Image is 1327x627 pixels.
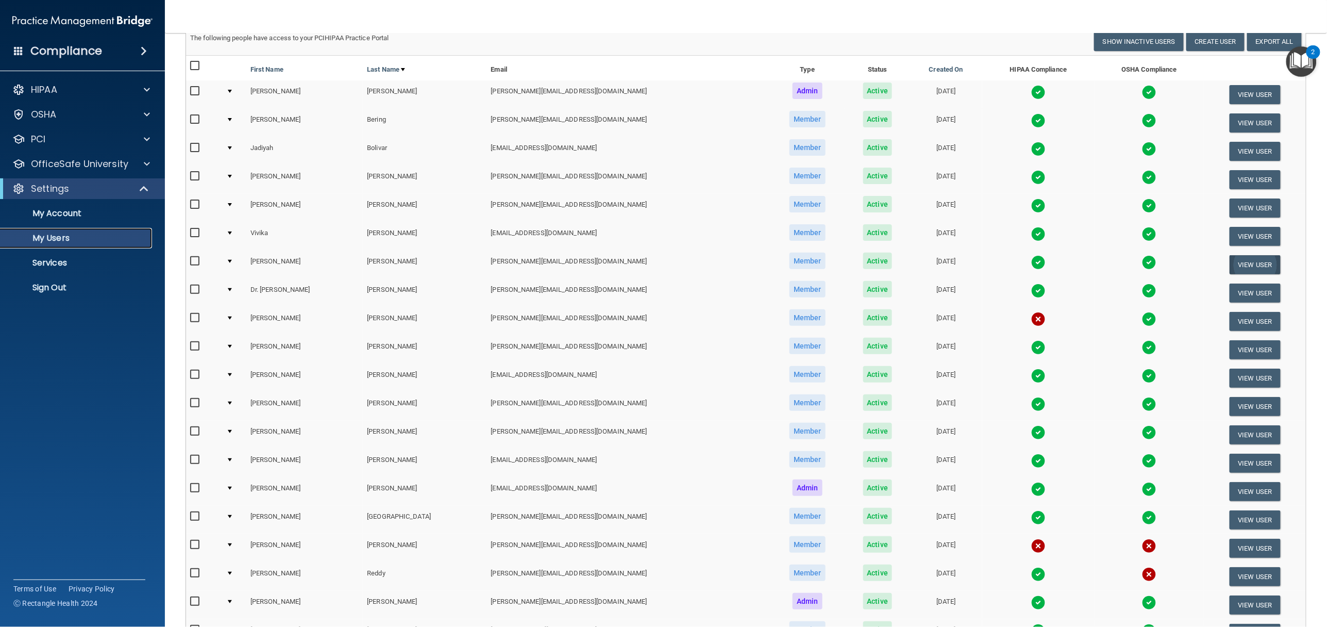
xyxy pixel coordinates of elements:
[1031,85,1046,100] img: tick.e7d51cea.svg
[863,281,893,298] span: Active
[363,307,486,336] td: [PERSON_NAME]
[1142,284,1156,298] img: tick.e7d51cea.svg
[1031,142,1046,156] img: tick.e7d51cea.svg
[790,281,826,298] span: Member
[1230,227,1281,246] button: View User
[1230,340,1281,359] button: View User
[1031,397,1046,411] img: tick.e7d51cea.svg
[363,364,486,392] td: [PERSON_NAME]
[790,536,826,553] span: Member
[769,56,845,80] th: Type
[1142,425,1156,440] img: tick.e7d51cea.svg
[910,534,982,563] td: [DATE]
[910,137,982,166] td: [DATE]
[250,63,283,76] a: First Name
[1095,56,1204,80] th: OSHA Compliance
[1230,113,1281,133] button: View User
[487,336,770,364] td: [PERSON_NAME][EMAIL_ADDRESS][DOMAIN_NAME]
[790,224,826,241] span: Member
[363,137,486,166] td: Bolivar
[790,196,826,212] span: Member
[190,34,389,42] span: The following people have access to your PCIHIPAA Practice Portal
[1031,567,1046,582] img: tick.e7d51cea.svg
[790,423,826,439] span: Member
[1031,369,1046,383] img: tick.e7d51cea.svg
[790,338,826,354] span: Member
[1247,32,1302,51] a: Export All
[31,158,128,170] p: OfficeSafe University
[863,82,893,99] span: Active
[793,480,822,496] span: Admin
[1230,142,1281,161] button: View User
[487,222,770,251] td: [EMAIL_ADDRESS][DOMAIN_NAME]
[363,222,486,251] td: [PERSON_NAME]
[246,194,363,222] td: [PERSON_NAME]
[790,366,826,383] span: Member
[790,451,826,468] span: Member
[7,208,147,219] p: My Account
[1031,199,1046,213] img: tick.e7d51cea.svg
[1094,32,1184,51] button: Show Inactive Users
[790,139,826,156] span: Member
[863,224,893,241] span: Active
[910,251,982,279] td: [DATE]
[1230,510,1281,530] button: View User
[1142,454,1156,468] img: tick.e7d51cea.svg
[30,44,102,58] h4: Compliance
[790,253,826,269] span: Member
[487,279,770,307] td: [PERSON_NAME][EMAIL_ADDRESS][DOMAIN_NAME]
[246,534,363,563] td: [PERSON_NAME]
[1031,170,1046,185] img: tick.e7d51cea.svg
[7,283,147,293] p: Sign Out
[487,166,770,194] td: [PERSON_NAME][EMAIL_ADDRESS][DOMAIN_NAME]
[910,194,982,222] td: [DATE]
[1142,567,1156,582] img: cross.ca9f0e7f.svg
[929,63,963,76] a: Created On
[1142,85,1156,100] img: tick.e7d51cea.svg
[1142,312,1156,326] img: tick.e7d51cea.svg
[1230,482,1281,501] button: View User
[487,194,770,222] td: [PERSON_NAME][EMAIL_ADDRESS][DOMAIN_NAME]
[363,80,486,109] td: [PERSON_NAME]
[790,309,826,326] span: Member
[1142,340,1156,355] img: tick.e7d51cea.svg
[1142,142,1156,156] img: tick.e7d51cea.svg
[246,477,363,506] td: [PERSON_NAME]
[246,109,363,137] td: [PERSON_NAME]
[69,584,115,594] a: Privacy Policy
[363,109,486,137] td: Bering
[1031,482,1046,497] img: tick.e7d51cea.svg
[246,307,363,336] td: [PERSON_NAME]
[910,421,982,449] td: [DATE]
[363,166,486,194] td: [PERSON_NAME]
[13,584,56,594] a: Terms of Use
[246,591,363,619] td: [PERSON_NAME]
[487,477,770,506] td: [EMAIL_ADDRESS][DOMAIN_NAME]
[1142,255,1156,270] img: tick.e7d51cea.svg
[487,364,770,392] td: [EMAIL_ADDRESS][DOMAIN_NAME]
[982,56,1095,80] th: HIPAA Compliance
[1230,567,1281,586] button: View User
[863,139,893,156] span: Active
[487,449,770,477] td: [EMAIL_ADDRESS][DOMAIN_NAME]
[1142,596,1156,610] img: tick.e7d51cea.svg
[1286,46,1317,77] button: Open Resource Center, 2 new notifications
[246,336,363,364] td: [PERSON_NAME]
[363,534,486,563] td: [PERSON_NAME]
[1031,227,1046,241] img: tick.e7d51cea.svg
[363,591,486,619] td: [PERSON_NAME]
[1230,425,1281,444] button: View User
[487,80,770,109] td: [PERSON_NAME][EMAIL_ADDRESS][DOMAIN_NAME]
[487,109,770,137] td: [PERSON_NAME][EMAIL_ADDRESS][DOMAIN_NAME]
[13,598,98,608] span: Ⓒ Rectangle Health 2024
[487,392,770,421] td: [PERSON_NAME][EMAIL_ADDRESS][DOMAIN_NAME]
[246,137,363,166] td: Jadiyah
[863,168,893,184] span: Active
[910,364,982,392] td: [DATE]
[863,451,893,468] span: Active
[1230,454,1281,473] button: View User
[246,563,363,591] td: [PERSON_NAME]
[367,63,405,76] a: Last Name
[363,506,486,534] td: [GEOGRAPHIC_DATA]
[31,108,57,121] p: OSHA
